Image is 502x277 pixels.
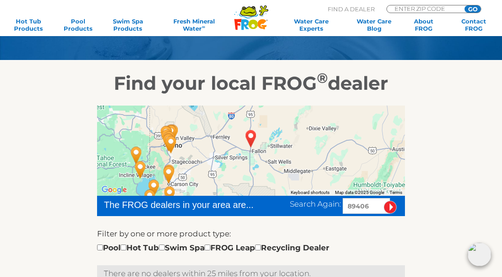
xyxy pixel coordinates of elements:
[153,119,181,150] div: Robert Allen Pool & Spa - 54 miles away.
[237,123,265,154] div: CARROLL STATION, NV 89406
[404,18,443,32] a: AboutFROG
[390,190,402,195] a: Terms (opens in new tab)
[394,5,455,12] input: Zip Code Form
[157,129,185,160] div: Creative Hot Tub Designs - Reno - 52 miles away.
[20,72,482,94] h2: Find your local FROG dealer
[355,18,394,32] a: Water CareBlog
[291,189,330,196] button: Keyboard shortcuts
[136,182,164,214] div: Tahoe Pool Service - 77 miles away.
[454,18,493,32] a: ContactFROG
[152,119,180,150] div: Lee Joseph Inc - 55 miles away.
[104,198,254,212] div: The FROG dealers in your area are...
[97,228,231,240] label: Filter by one or more product type:
[158,18,230,32] a: Fresh MineralWater∞
[97,242,329,254] div: Pool Hot Tub Swim Spa FROG Leap Recycling Dealer
[9,18,48,32] a: Hot TubProducts
[156,179,184,211] div: Big Blue Pool and Spa - 65 miles away.
[155,126,183,158] div: Hot Tub Superstore - Reno - 54 miles away.
[317,69,328,87] sup: ®
[468,243,491,266] img: openIcon
[59,18,98,32] a: PoolProducts
[335,190,384,195] span: Map data ©2025 Google
[328,5,375,13] p: Find A Dealer
[157,118,185,149] div: Sun Leisure Pools & Spas - 52 miles away.
[155,124,183,156] div: Certified Pool & Spa Inc - 53 miles away.
[384,201,397,214] input: Submit
[153,122,181,154] div: Leslie's Poolmart, Inc. # 693 - 55 miles away.
[122,139,150,171] div: Mountain Home Center - 75 miles away.
[155,159,183,190] div: The Spa & Sauna Co - Carson City - 59 miles away.
[157,117,185,149] div: The Spa & Sauna Co - Sparks - 52 miles away.
[99,184,129,196] img: Google
[279,18,344,32] a: Water CareExperts
[155,157,183,189] div: Your Spa Store - 58 miles away.
[202,24,205,29] sup: ∞
[126,154,154,185] div: Pomin's Tahoe Hot Tubs - 75 miles away.
[99,184,129,196] a: Open this area in Google Maps (opens a new window)
[159,117,187,149] div: Creative Hot Tub Designs - Sparks - 51 miles away.
[109,18,148,32] a: Swim SpaProducts
[465,5,481,13] input: GO
[290,199,341,208] span: Search Again:
[140,172,168,204] div: Hot Spring Spa of Lake Tahoe - 71 miles away.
